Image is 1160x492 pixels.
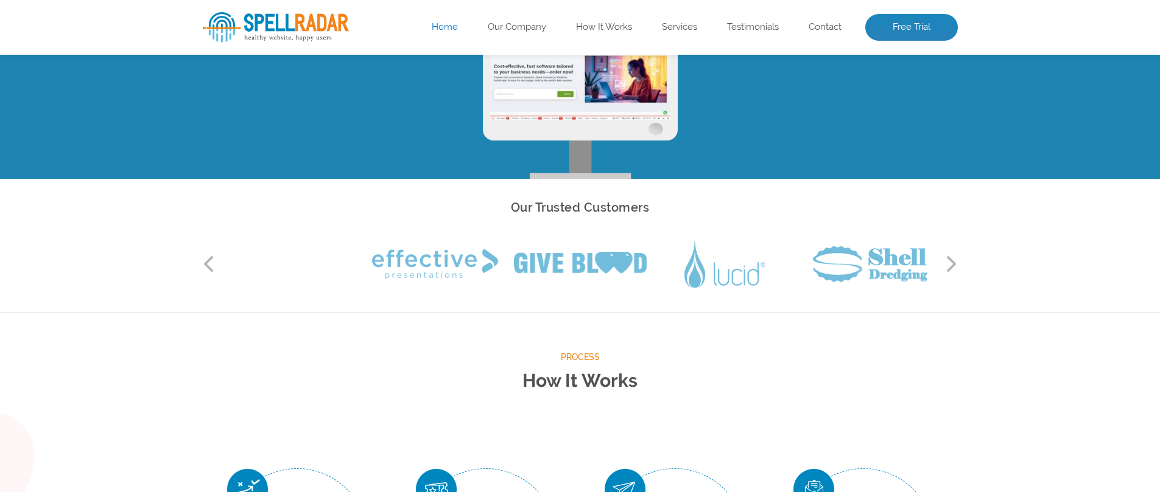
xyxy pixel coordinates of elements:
button: Next [946,255,958,273]
a: Contact [809,21,842,33]
a: Services [662,21,697,33]
img: Shell Dredging [813,246,927,282]
a: Home [432,21,458,33]
h2: How It Works [203,365,958,397]
a: How It Works [576,21,632,33]
img: Effective [372,249,498,279]
img: SpellRadar [203,12,349,43]
a: Free Trial [865,14,958,41]
img: Free Website Analysis [483,103,678,286]
button: Previous [203,255,215,273]
img: Lucid [684,241,765,288]
i: Pages Scanned: 52 [527,83,633,97]
h2: Our Trusted Customers [203,197,958,218]
img: Free Website Analysis [490,126,670,227]
span: [DOMAIN_NAME] [203,63,958,83]
img: Give Blood [514,252,647,276]
a: Our Company [488,21,546,33]
img: Free Webiste Analysis [446,151,714,165]
div: Scanning your Website: [203,48,958,97]
a: Testimonials [727,21,779,33]
span: Process [203,350,958,365]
